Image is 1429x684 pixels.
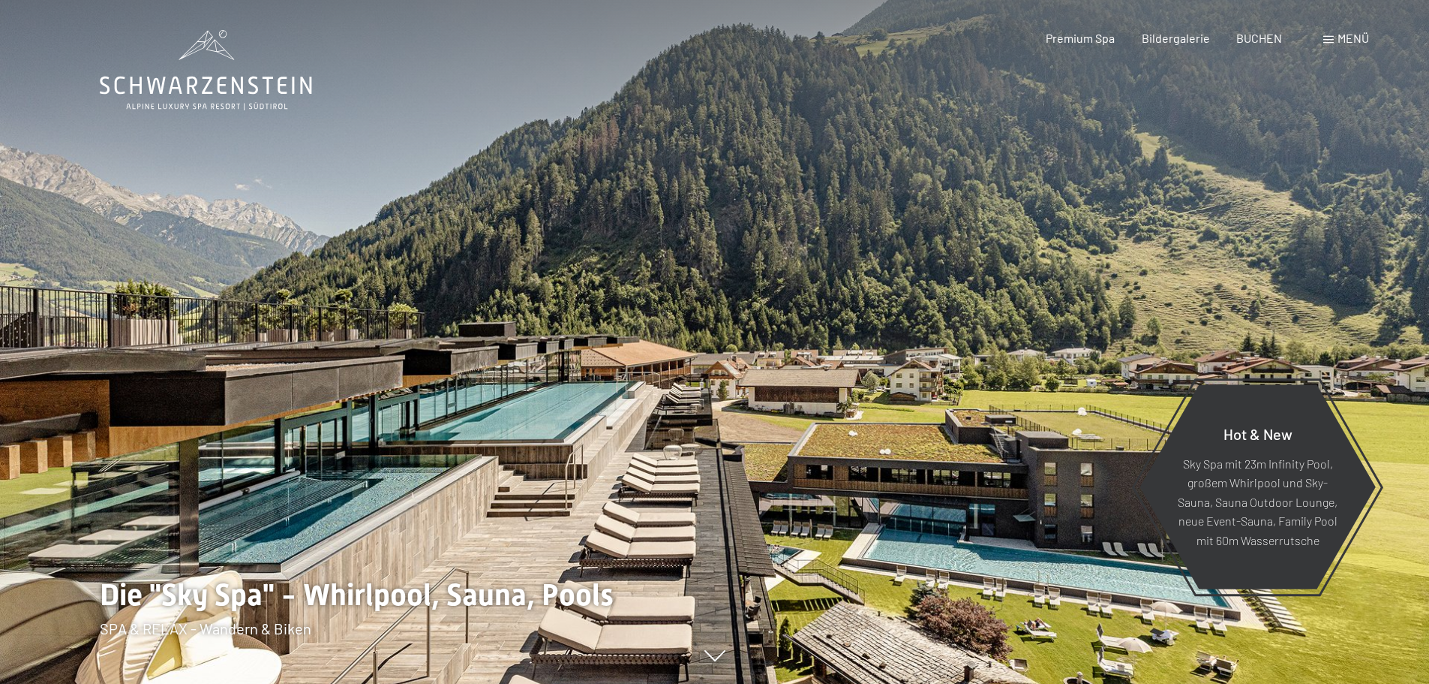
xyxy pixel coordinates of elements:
a: Hot & New Sky Spa mit 23m Infinity Pool, großem Whirlpool und Sky-Sauna, Sauna Outdoor Lounge, ne... [1139,384,1376,590]
span: Hot & New [1223,424,1292,442]
p: Sky Spa mit 23m Infinity Pool, großem Whirlpool und Sky-Sauna, Sauna Outdoor Lounge, neue Event-S... [1176,453,1339,550]
span: SPA & RELAX - Wandern & Biken [100,619,311,637]
a: BUCHEN [1236,31,1282,45]
span: Die "Sky Spa" - Whirlpool, Sauna, Pools [100,577,614,613]
a: Bildergalerie [1142,31,1210,45]
span: Menü [1337,31,1369,45]
a: Premium Spa [1046,31,1115,45]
